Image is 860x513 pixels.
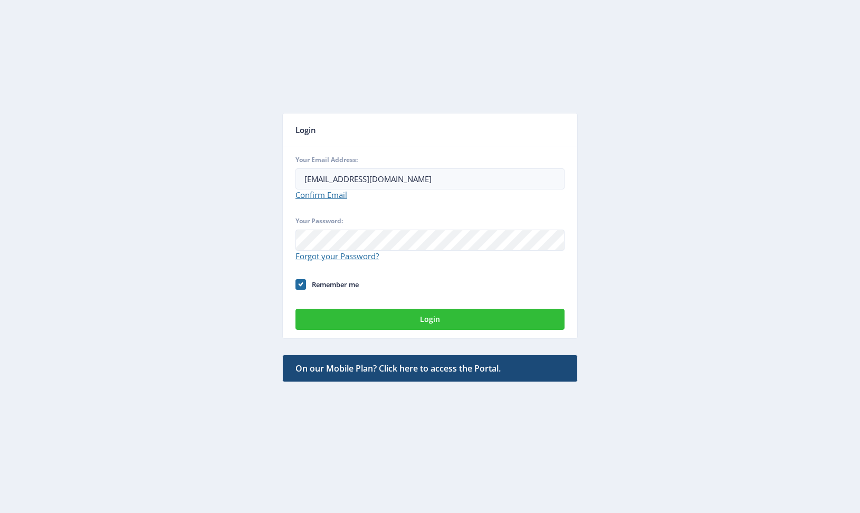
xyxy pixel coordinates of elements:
[295,155,358,164] span: Your Email Address:
[295,122,565,138] div: Login
[295,168,565,189] input: Email address
[282,355,578,382] a: On our Mobile Plan? Click here to access the Portal.
[295,309,565,330] button: Login
[312,280,359,289] span: Remember me
[295,251,379,261] a: Forgot your Password?
[295,189,347,200] a: Confirm Email
[295,216,343,225] span: Your Password:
